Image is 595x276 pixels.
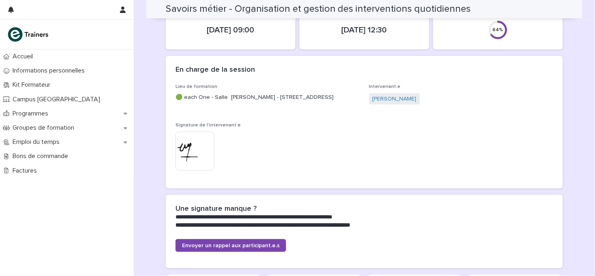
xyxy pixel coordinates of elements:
p: Factures [9,167,43,175]
p: Kit Formateur [9,81,57,89]
span: Lieu de formation [176,84,217,89]
div: 64 % [488,27,508,33]
a: Envoyer un rappel aux participant.e.s [176,239,286,252]
span: Intervenant.e [369,84,401,89]
h2: En charge de la session [176,66,255,75]
p: [DATE] 09:00 [176,25,286,35]
p: [DATE] 12:30 [309,25,419,35]
span: Envoyer un rappel aux participant.e.s [182,243,280,248]
p: Bons de commande [9,152,75,160]
h2: Savoirs métier - Organisation et gestion des interventions quotidiennes [166,3,471,15]
p: Campus [GEOGRAPHIC_DATA] [9,96,107,103]
p: Groupes de formation [9,124,81,132]
p: 🟢 each One - Salle [PERSON_NAME] - [STREET_ADDRESS] [176,93,360,102]
p: Programmes [9,110,55,118]
p: Emploi du temps [9,138,66,146]
p: Informations personnelles [9,67,91,75]
p: Accueil [9,53,39,60]
a: [PERSON_NAME] [372,95,417,103]
img: K0CqGN7SDeD6s4JG8KQk [6,26,51,43]
span: Signature de l'intervenant.e [176,123,241,128]
h2: Une signature manque ? [176,205,257,214]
